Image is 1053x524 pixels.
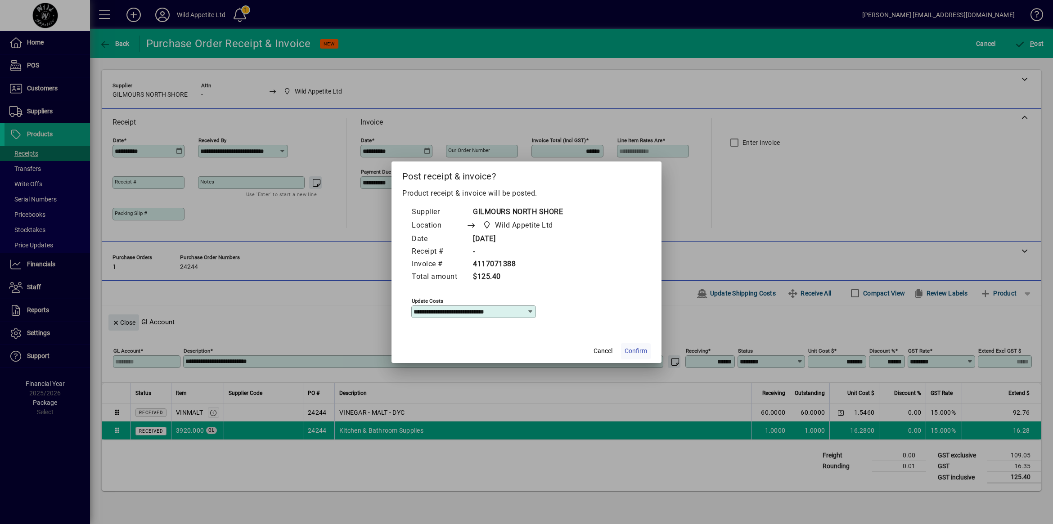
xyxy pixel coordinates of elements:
[411,233,466,246] td: Date
[466,258,570,271] td: 4117071388
[589,343,617,359] button: Cancel
[621,343,651,359] button: Confirm
[411,219,466,233] td: Location
[411,246,466,258] td: Receipt #
[411,206,466,219] td: Supplier
[391,161,661,188] h2: Post receipt & invoice?
[495,220,553,231] span: Wild Appetite Ltd
[412,297,443,304] mat-label: Update costs
[594,346,612,356] span: Cancel
[625,346,647,356] span: Confirm
[402,188,651,199] p: Product receipt & invoice will be posted.
[411,271,466,283] td: Total amount
[466,271,570,283] td: $125.40
[466,246,570,258] td: -
[411,258,466,271] td: Invoice #
[466,233,570,246] td: [DATE]
[466,206,570,219] td: GILMOURS NORTH SHORE
[480,219,557,232] span: Wild Appetite Ltd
